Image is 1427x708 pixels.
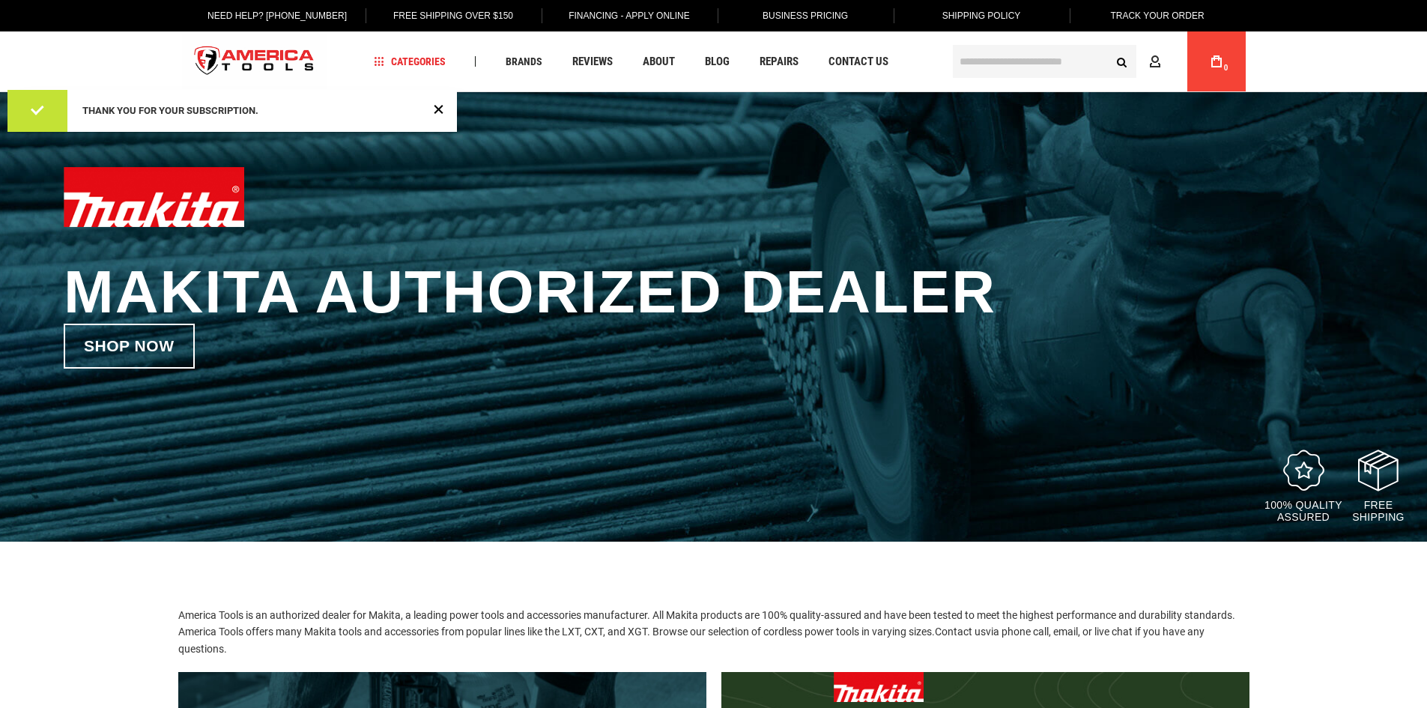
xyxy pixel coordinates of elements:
a: Blog [698,52,736,72]
a: Contact us [935,626,986,638]
span: 0 [1224,64,1228,72]
div: Close Message [429,99,448,118]
a: Contact Us [822,52,895,72]
span: Categories [374,56,446,67]
a: Categories [367,52,452,72]
span: Reviews [572,56,613,67]
a: Repairs [753,52,805,72]
span: Blog [705,56,730,67]
div: Thank you for your subscription. [82,105,427,117]
a: Reviews [566,52,619,72]
img: Makita logo [834,672,924,702]
span: Shipping Policy [942,10,1021,21]
p: 100% quality assured [1262,499,1345,523]
img: America Tools [182,34,327,90]
a: store logo [182,34,327,90]
span: Repairs [760,56,799,67]
a: 0 [1202,31,1231,91]
span: Brands [506,56,542,67]
p: Free Shipping [1352,499,1405,523]
img: Makita logo [64,167,244,227]
a: About [636,52,682,72]
h1: Makita Authorized Dealer [64,261,1363,324]
span: About [643,56,675,67]
a: Shop now [64,324,195,369]
a: Brands [499,52,549,72]
span: Contact Us [828,56,888,67]
p: America Tools is an authorized dealer for Makita, a leading power tools and accessories manufactu... [167,607,1261,657]
button: Search [1108,47,1136,76]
